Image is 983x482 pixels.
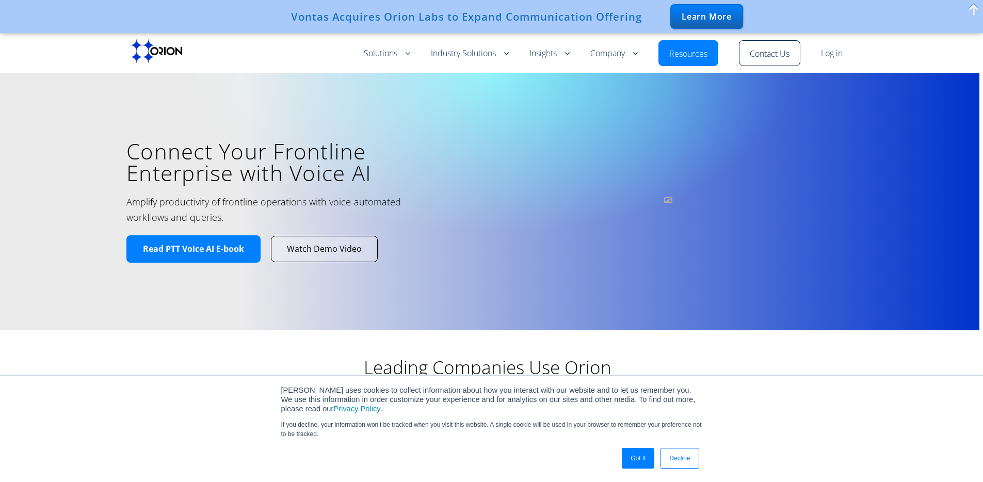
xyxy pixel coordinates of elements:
iframe: vimeo Video Player [488,99,849,302]
span: [PERSON_NAME] uses cookies to collect information about how you interact with our website and to ... [281,386,696,413]
a: Industry Solutions [431,47,509,60]
img: Orion labs Black logo [131,39,182,63]
a: Contact Us [750,48,789,60]
a: Watch Demo Video [271,236,377,262]
a: Privacy Policy [333,405,380,413]
span: Read PTT Voice AI E-book [143,244,244,254]
h2: Amplify productivity of frontline operations with voice-automated workflows and queries. [126,194,436,225]
h2: Leading Companies Use Orion [281,356,694,379]
a: Solutions [364,47,410,60]
a: Got It [622,448,654,469]
a: Read PTT Voice AI E-book [126,235,261,263]
a: Log in [821,47,843,60]
a: Company [590,47,638,60]
a: Decline [660,448,699,469]
iframe: Chat Widget [931,432,983,482]
a: Resources [669,48,707,60]
span: Watch Demo Video [287,244,362,254]
p: If you decline, your information won’t be tracked when you visit this website. A single cookie wi... [281,420,702,439]
a: Insights [529,47,570,60]
h1: Connect Your Frontline Enterprise with Voice AI [126,140,472,184]
div: Learn More [670,4,743,29]
div: Vontas Acquires Orion Labs to Expand Communication Offering [291,10,642,23]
